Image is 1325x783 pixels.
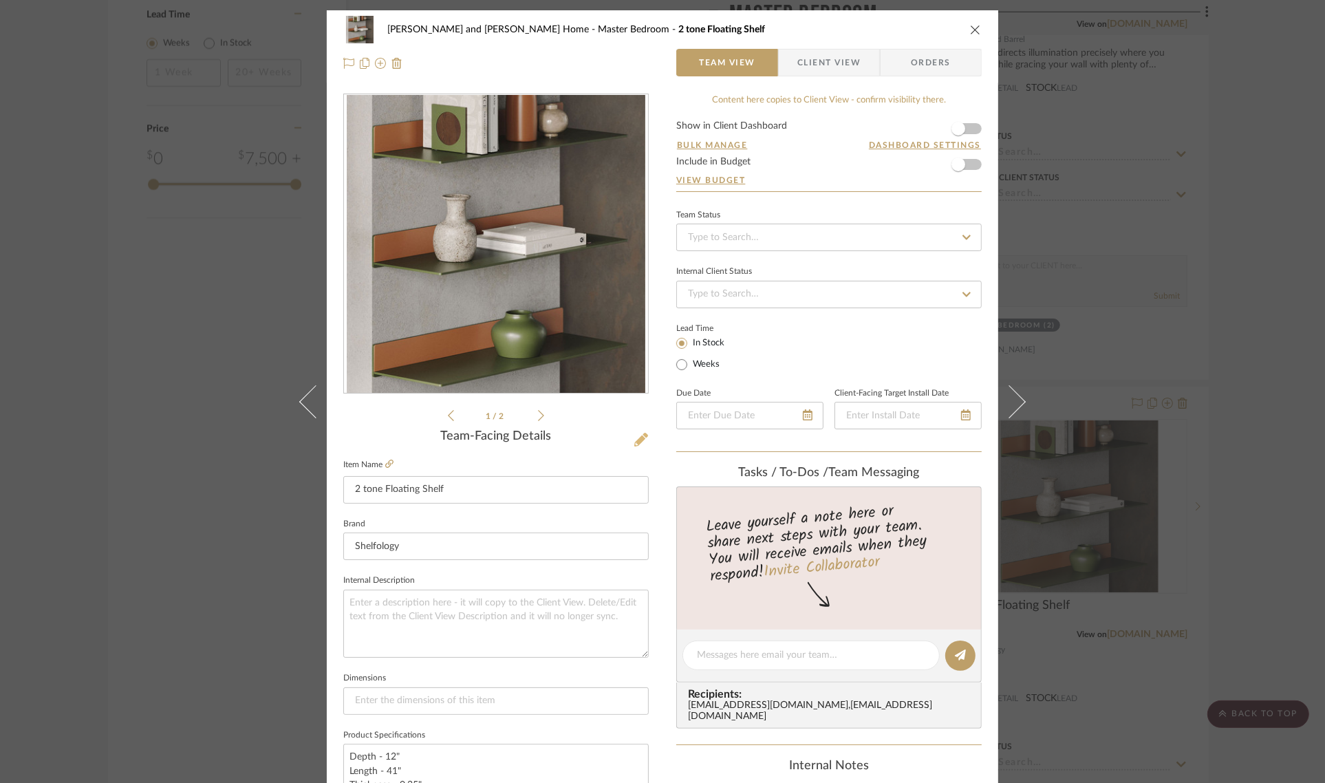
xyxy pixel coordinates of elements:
a: View Budget [676,175,982,186]
img: c97018c6-66c7-42bc-95d2-27f993faf935_48x40.jpg [343,16,376,43]
input: Type to Search… [676,224,982,251]
button: Bulk Manage [676,139,748,151]
label: In Stock [690,337,724,350]
div: Team Status [676,212,720,219]
button: close [969,23,982,36]
a: Invite Collaborator [763,550,881,585]
span: Recipients: [688,688,976,700]
span: 2 [499,412,506,420]
input: Enter the dimensions of this item [343,687,649,715]
span: Orders [896,49,966,76]
span: Team View [699,49,755,76]
span: / [493,412,499,420]
label: Dimensions [343,675,386,682]
label: Due Date [676,390,711,397]
div: [EMAIL_ADDRESS][DOMAIN_NAME] , [EMAIL_ADDRESS][DOMAIN_NAME] [688,700,976,722]
input: Enter Brand [343,533,649,560]
label: Client-Facing Target Install Date [834,390,949,397]
span: Master Bedroom [598,25,678,34]
span: 1 [486,412,493,420]
div: Team-Facing Details [343,429,649,444]
label: Internal Description [343,577,415,584]
span: Tasks / To-Dos / [739,466,829,479]
div: 0 [344,95,648,394]
input: Type to Search… [676,281,982,308]
div: Internal Client Status [676,268,752,275]
label: Lead Time [676,322,747,334]
div: Internal Notes [676,759,982,774]
span: Client View [797,49,861,76]
input: Enter Due Date [676,402,823,429]
img: c97018c6-66c7-42bc-95d2-27f993faf935_436x436.jpg [347,95,645,394]
div: Leave yourself a note here or share next steps with your team. You will receive emails when they ... [675,496,984,588]
label: Item Name [343,459,394,471]
span: 2 tone Floating Shelf [678,25,765,34]
input: Enter Install Date [834,402,982,429]
span: [PERSON_NAME] and [PERSON_NAME] Home [387,25,598,34]
label: Brand [343,521,365,528]
label: Product Specifications [343,732,425,739]
button: Dashboard Settings [868,139,982,151]
div: Content here copies to Client View - confirm visibility there. [676,94,982,107]
label: Weeks [690,358,720,371]
mat-radio-group: Select item type [676,334,747,373]
input: Enter Item Name [343,476,649,504]
img: Remove from project [391,58,402,69]
div: team Messaging [676,466,982,481]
